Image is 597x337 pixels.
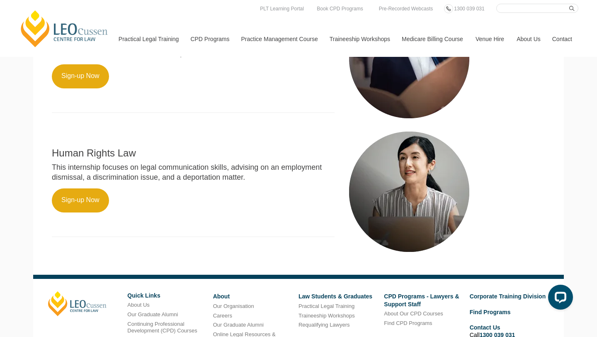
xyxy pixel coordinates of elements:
[19,9,110,48] a: [PERSON_NAME] Centre for Law
[470,293,546,300] a: Corporate Training Division
[52,163,335,182] p: This internship focuses on legal communication skills, advising on an employment dismissal, a dis...
[52,148,335,159] h2: Human Rights Law
[469,21,510,57] a: Venue Hire
[541,281,576,316] iframe: LiveChat chat widget
[298,303,354,309] a: Practical Legal Training
[127,311,178,317] a: Our Graduate Alumni
[213,293,230,300] a: About
[127,302,149,308] a: About Us
[298,313,355,319] a: Traineeship Workshops
[454,6,484,12] span: 1300 039 031
[52,64,109,88] a: Sign-up Now
[298,322,350,328] a: Requalifying Lawyers
[48,291,107,316] a: [PERSON_NAME]
[315,4,365,13] a: Book CPD Programs
[546,21,578,57] a: Contact
[510,21,546,57] a: About Us
[323,21,396,57] a: Traineeship Workshops
[213,313,232,319] a: Careers
[377,4,435,13] a: Pre-Recorded Webcasts
[396,21,469,57] a: Medicare Billing Course
[112,21,184,57] a: Practical Legal Training
[213,303,254,309] a: Our Organisation
[235,21,323,57] a: Practice Management Course
[184,21,235,57] a: CPD Programs
[213,322,264,328] a: Our Graduate Alumni
[298,293,372,300] a: Law Students & Graduates
[127,293,206,299] h6: Quick Links
[384,320,432,326] a: Find CPD Programs
[384,310,443,317] a: About Our CPD Courses
[384,293,459,307] a: CPD Programs - Lawyers & Support Staff
[127,321,197,334] a: Continuing Professional Development (CPD) Courses
[52,188,109,212] a: Sign-up Now
[258,4,306,13] a: PLT Learning Portal
[470,309,511,315] a: Find Programs
[470,324,500,331] a: Contact Us
[452,4,486,13] a: 1300 039 031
